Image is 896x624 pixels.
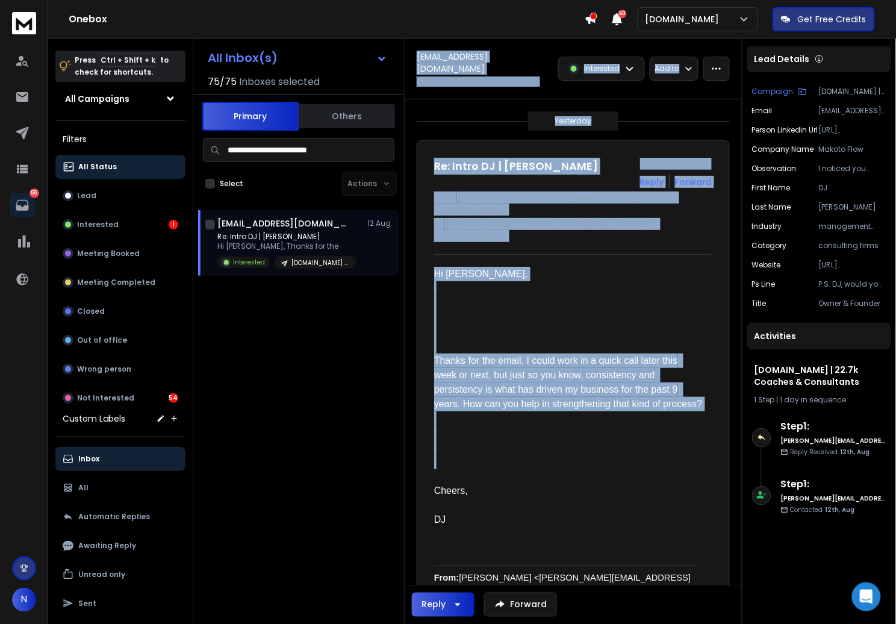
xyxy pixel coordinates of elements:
button: All Status [55,155,185,179]
p: from: [EMAIL_ADDRESS][DOMAIN_NAME] <[EMAIL_ADDRESS][DOMAIN_NAME]> [434,192,712,216]
div: Reply [422,599,446,611]
p: Closed [77,307,105,316]
p: P.S. DJ, would you be the best person to speak to about this? [819,279,886,289]
button: Reply [412,593,474,617]
button: N [12,588,36,612]
button: All [55,476,185,500]
a: 55 [10,193,34,217]
p: [EMAIL_ADDRESS][DOMAIN_NAME] [417,77,538,87]
div: 1 [169,220,178,229]
button: Interested1 [55,213,185,237]
button: Awaiting Reply [55,534,185,558]
p: management consulting [819,222,886,231]
button: All Campaigns [55,87,185,111]
h1: [DOMAIN_NAME] | 22.7k Coaches & Consultants [754,364,884,388]
p: Industry [752,222,782,231]
h3: Inboxes selected [239,75,320,89]
button: Wrong person [55,357,185,381]
span: 12th, Aug [841,448,870,457]
p: Interested [584,64,620,73]
h1: All Inbox(s) [208,52,278,64]
p: Lead [77,191,96,201]
p: All Status [78,162,117,172]
div: Forward [675,176,712,188]
p: Add to [655,64,680,73]
p: [PERSON_NAME] [819,202,886,212]
p: Yesterday [555,116,592,126]
p: Makoto Flow [819,145,886,154]
p: DJ [819,183,886,193]
p: Not Interested [77,393,134,403]
p: consulting firms [819,241,886,251]
div: DJ [434,513,703,527]
h1: All Campaigns [65,93,129,105]
p: Interested [233,258,265,267]
div: Activities [747,323,891,349]
button: Meeting Completed [55,270,185,295]
button: Not Interested54 [55,386,185,410]
p: All [78,483,89,493]
button: Get Free Credits [773,7,875,31]
span: 75 / 75 [208,75,237,89]
p: [DOMAIN_NAME] | 22.7k Coaches & Consultants [291,258,349,267]
p: Wrong person [77,364,131,374]
p: [DATE] : 10:01 pm [640,158,712,170]
div: Hi [PERSON_NAME], [434,267,703,281]
p: Hi [PERSON_NAME], Thanks for the [217,242,356,251]
span: 1 day in sequence [780,395,847,405]
button: Lead [55,184,185,208]
h1: Re: Intro DJ | [PERSON_NAME] [434,158,598,175]
h6: Step 1 : [781,477,886,491]
h1: [EMAIL_ADDRESS][DOMAIN_NAME] [217,217,350,229]
p: I noticed you coach leadership mindsets to help clients improve their systems and processes [819,164,886,173]
button: Others [299,103,395,129]
p: 55 [30,189,39,198]
h1: [EMAIL_ADDRESS][DOMAIN_NAME] [417,51,551,75]
div: Thanks for the email. I could work in a quick call later this week or next, but just so you know,... [434,354,703,411]
h6: Step 1 : [781,419,886,434]
h6: [PERSON_NAME][EMAIL_ADDRESS][DOMAIN_NAME] [781,494,886,503]
div: 54 [169,393,178,403]
button: Closed [55,299,185,323]
p: Title [752,299,767,308]
p: [URL][DOMAIN_NAME] [819,260,886,270]
h3: Filters [55,131,185,148]
p: Ps Line [752,279,776,289]
p: Reply Received [791,448,870,457]
p: Inbox [78,454,99,464]
p: Re: Intro DJ | [PERSON_NAME] [217,232,356,242]
p: Unread only [78,570,125,579]
button: Sent [55,591,185,616]
h1: Onebox [69,12,585,27]
p: Person Linkedin Url [752,125,818,135]
b: From: [434,573,459,582]
h3: Custom Labels [63,413,125,425]
p: Out of office [77,335,127,345]
button: Reply [640,176,664,188]
button: Automatic Replies [55,505,185,529]
p: to: [PERSON_NAME] <[PERSON_NAME][EMAIL_ADDRESS][DOMAIN_NAME]> [434,218,712,242]
p: Automatic Replies [78,512,150,522]
p: Owner & Founder [819,299,886,308]
p: Lead Details [754,53,810,65]
button: Primary [202,102,299,131]
h6: [PERSON_NAME][EMAIL_ADDRESS][DOMAIN_NAME] [781,436,886,445]
img: logo [12,12,36,34]
button: Forward [484,593,557,617]
button: Unread only [55,563,185,587]
p: First Name [752,183,791,193]
div: Open Intercom Messenger [852,582,881,611]
span: Ctrl + Shift + k [99,53,157,67]
p: Get Free Credits [798,13,866,25]
button: All Inbox(s) [198,46,397,70]
p: [URL][DOMAIN_NAME] [819,125,886,135]
p: Interested [77,220,119,229]
p: Contacted [791,505,855,514]
p: Company Name [752,145,814,154]
p: [EMAIL_ADDRESS][DOMAIN_NAME] [819,106,886,116]
p: Observation [752,164,797,173]
button: Inbox [55,447,185,471]
p: Meeting Booked [77,249,140,258]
